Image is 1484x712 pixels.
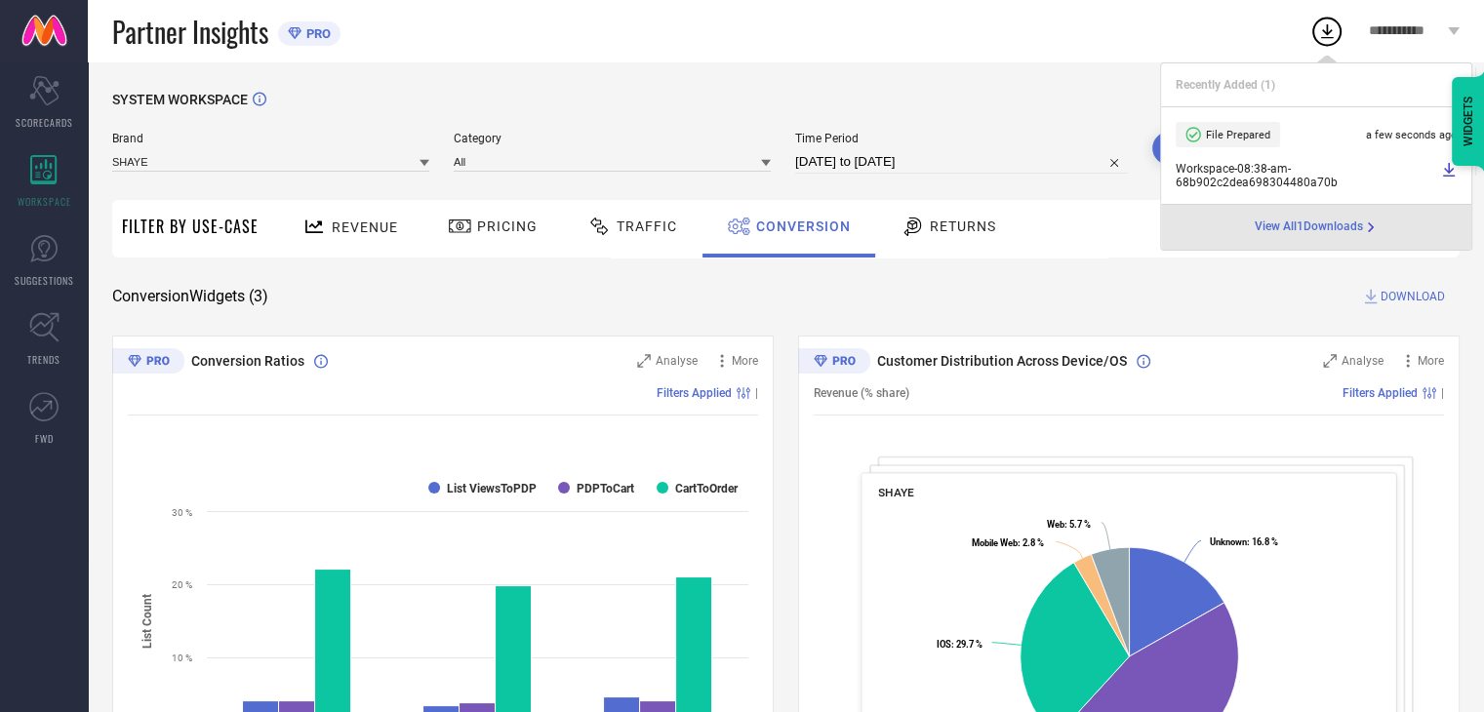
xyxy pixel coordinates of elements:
[577,482,634,495] text: PDPToCart
[447,482,537,495] text: List ViewsToPDP
[878,486,914,499] span: SHAYE
[1176,78,1275,92] span: Recently Added ( 1 )
[656,354,698,368] span: Analyse
[877,353,1127,369] span: Customer Distribution Across Device/OS
[1323,354,1337,368] svg: Zoom
[1309,14,1344,49] div: Open download list
[1255,219,1379,235] a: View All1Downloads
[795,132,1128,145] span: Time Period
[172,507,192,518] text: 30 %
[1209,536,1246,547] tspan: Unknown
[140,593,154,648] tspan: List Count
[1047,519,1064,530] tspan: Web
[332,219,398,235] span: Revenue
[755,386,758,400] span: |
[1381,287,1445,306] span: DOWNLOAD
[972,537,1044,548] text: : 2.8 %
[1176,162,1436,189] span: Workspace - 08:38-am - 68b902c2dea698304480a70b
[35,431,54,446] span: FWD
[930,218,996,234] span: Returns
[1255,219,1379,235] div: Open download page
[1206,129,1270,141] span: File Prepared
[1342,354,1384,368] span: Analyse
[756,218,851,234] span: Conversion
[122,215,259,238] span: Filter By Use-Case
[1441,162,1457,189] a: Download
[1152,132,1258,165] button: Search
[617,218,677,234] span: Traffic
[798,348,870,377] div: Premium
[112,287,268,306] span: Conversion Widgets ( 3 )
[1366,129,1457,141] span: a few seconds ago
[172,653,192,663] text: 10 %
[637,354,651,368] svg: Zoom
[1209,536,1277,547] text: : 16.8 %
[937,639,951,650] tspan: IOS
[1047,519,1091,530] text: : 5.7 %
[18,194,71,209] span: WORKSPACE
[454,132,771,145] span: Category
[112,132,429,145] span: Brand
[191,353,304,369] span: Conversion Ratios
[477,218,538,234] span: Pricing
[937,639,983,650] text: : 29.7 %
[15,273,74,288] span: SUGGESTIONS
[814,386,909,400] span: Revenue (% share)
[301,26,331,41] span: PRO
[732,354,758,368] span: More
[1418,354,1444,368] span: More
[972,537,1018,548] tspan: Mobile Web
[1255,219,1363,235] span: View All 1 Downloads
[1343,386,1418,400] span: Filters Applied
[795,150,1128,174] input: Select time period
[112,348,184,377] div: Premium
[112,12,268,52] span: Partner Insights
[1441,386,1444,400] span: |
[112,92,248,107] span: SYSTEM WORKSPACE
[657,386,732,400] span: Filters Applied
[675,482,739,495] text: CartToOrder
[16,115,73,130] span: SCORECARDS
[27,352,60,367] span: TRENDS
[172,579,192,590] text: 20 %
